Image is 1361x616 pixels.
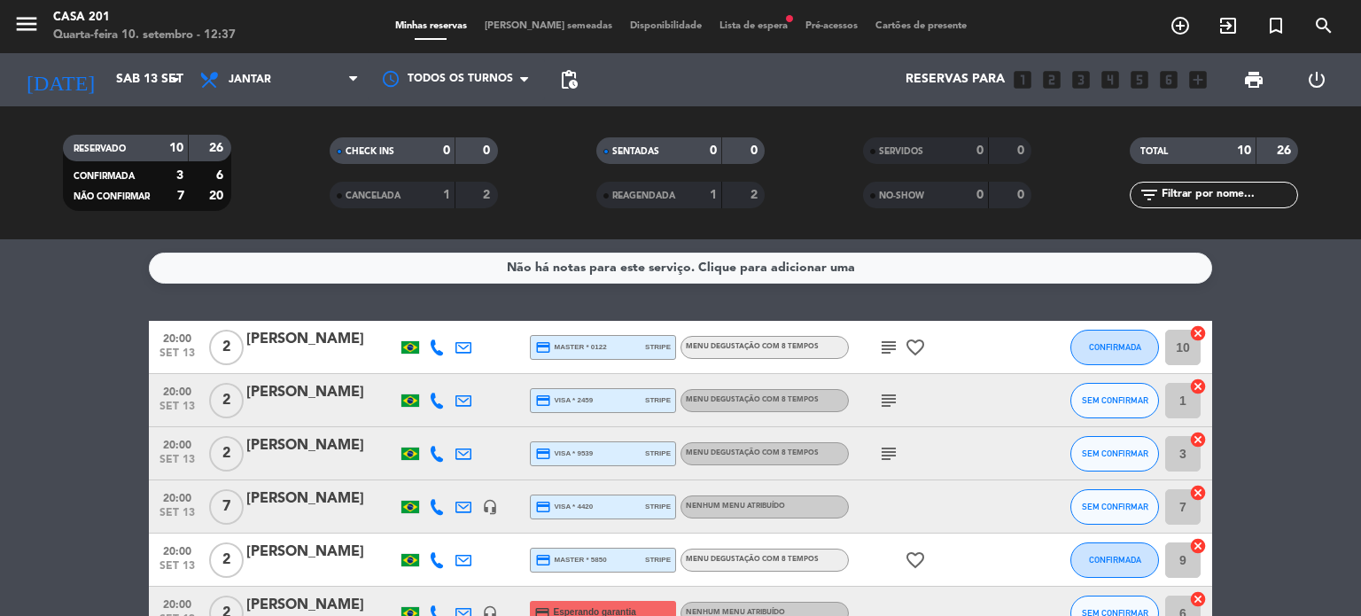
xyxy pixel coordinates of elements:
[1160,185,1297,205] input: Filtrar por nome...
[476,21,621,31] span: [PERSON_NAME] semeadas
[710,189,717,201] strong: 1
[74,144,126,153] span: RESERVADO
[155,327,199,347] span: 20:00
[1306,69,1327,90] i: power_settings_new
[750,144,761,157] strong: 0
[1082,395,1148,405] span: SEM CONFIRMAR
[155,507,199,527] span: set 13
[13,60,107,99] i: [DATE]
[686,396,819,403] span: Menu degustação com 8 tempos
[209,436,244,472] span: 2
[1070,330,1159,365] button: CONFIRMADA
[1128,68,1151,91] i: looks_5
[443,189,450,201] strong: 1
[686,449,819,456] span: Menu degustação com 8 tempos
[1189,324,1207,342] i: cancel
[1189,590,1207,608] i: cancel
[246,381,397,404] div: [PERSON_NAME]
[53,9,236,27] div: Casa 201
[1070,436,1159,472] button: SEM CONFIRMAR
[645,554,671,565] span: stripe
[1082,502,1148,511] span: SEM CONFIRMAR
[976,189,984,201] strong: 0
[558,69,579,90] span: pending_actions
[1089,342,1141,352] span: CONFIRMADA
[535,446,593,462] span: visa * 9539
[535,499,593,515] span: visa * 4420
[867,21,976,31] span: Cartões de presente
[346,147,394,156] span: CHECK INS
[535,393,593,409] span: visa * 2459
[74,172,135,181] span: CONFIRMADA
[13,11,40,37] i: menu
[645,448,671,459] span: stripe
[177,190,184,202] strong: 7
[535,446,551,462] i: credit_card
[535,499,551,515] i: credit_card
[1070,383,1159,418] button: SEM CONFIRMAR
[906,73,1005,87] span: Reservas para
[155,401,199,421] span: set 13
[443,144,450,157] strong: 0
[686,609,785,616] span: Nenhum menu atribuído
[686,556,819,563] span: Menu degustação com 8 tempos
[483,144,494,157] strong: 0
[386,21,476,31] span: Minhas reservas
[1217,15,1239,36] i: exit_to_app
[1277,144,1295,157] strong: 26
[1017,144,1028,157] strong: 0
[346,191,401,200] span: CANCELADA
[1313,15,1334,36] i: search
[209,489,244,525] span: 7
[229,74,271,86] span: Jantar
[1070,542,1159,578] button: CONFIRMADA
[1089,555,1141,565] span: CONFIRMADA
[482,499,498,515] i: headset_mic
[535,552,607,568] span: master * 5850
[13,11,40,43] button: menu
[879,147,923,156] span: SERVIDOS
[155,454,199,474] span: set 13
[645,394,671,406] span: stripe
[976,144,984,157] strong: 0
[209,190,227,202] strong: 20
[750,189,761,201] strong: 2
[155,560,199,581] span: set 13
[621,21,711,31] span: Disponibilidade
[155,540,199,560] span: 20:00
[878,390,899,411] i: subject
[169,142,183,154] strong: 10
[535,393,551,409] i: credit_card
[1070,489,1159,525] button: SEM CONFIRMAR
[686,503,785,510] span: Nenhum menu atribuído
[209,142,227,154] strong: 26
[209,383,244,418] span: 2
[1186,68,1209,91] i: add_box
[1189,484,1207,502] i: cancel
[209,330,244,365] span: 2
[878,443,899,464] i: subject
[535,552,551,568] i: credit_card
[1189,537,1207,555] i: cancel
[155,593,199,613] span: 20:00
[209,542,244,578] span: 2
[797,21,867,31] span: Pré-acessos
[507,258,855,278] div: Não há notas para este serviço. Clique para adicionar uma
[710,144,717,157] strong: 0
[1082,448,1148,458] span: SEM CONFIRMAR
[246,487,397,511] div: [PERSON_NAME]
[1017,189,1028,201] strong: 0
[155,380,199,401] span: 20:00
[535,339,551,355] i: credit_card
[1189,431,1207,448] i: cancel
[1069,68,1093,91] i: looks_3
[1139,184,1160,206] i: filter_list
[1285,53,1348,106] div: LOG OUT
[1157,68,1180,91] i: looks_6
[74,192,150,201] span: NÃO CONFIRMAR
[176,169,183,182] strong: 3
[1189,378,1207,395] i: cancel
[1099,68,1122,91] i: looks_4
[784,13,795,24] span: fiber_manual_record
[1011,68,1034,91] i: looks_one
